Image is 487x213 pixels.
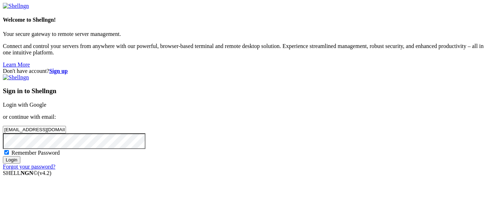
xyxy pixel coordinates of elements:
span: 4.2.0 [38,170,52,176]
input: Remember Password [4,150,9,155]
p: Connect and control your servers from anywhere with our powerful, browser-based terminal and remo... [3,43,484,56]
img: Shellngn [3,74,29,81]
div: Don't have account? [3,68,484,74]
b: NGN [21,170,34,176]
span: SHELL © [3,170,51,176]
input: Login [3,156,20,164]
p: or continue with email: [3,114,484,120]
input: Email address [3,126,66,133]
a: Learn More [3,62,30,68]
a: Login with Google [3,102,46,108]
h3: Sign in to Shellngn [3,87,484,95]
p: Your secure gateway to remote server management. [3,31,484,37]
h4: Welcome to Shellngn! [3,17,484,23]
a: Forgot your password? [3,164,55,170]
a: Sign up [49,68,68,74]
span: Remember Password [11,150,60,156]
img: Shellngn [3,3,29,9]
